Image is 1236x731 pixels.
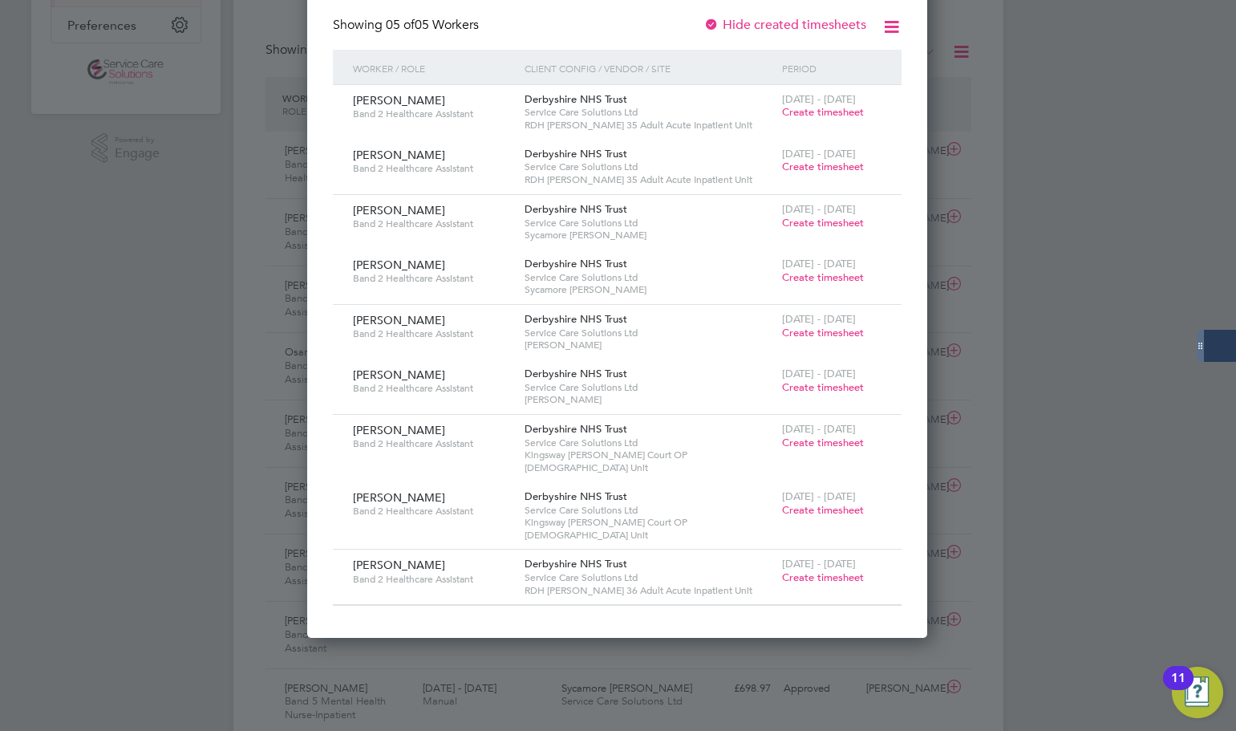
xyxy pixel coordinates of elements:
span: [DATE] - [DATE] [782,147,856,160]
span: Band 2 Healthcare Assistant [353,108,513,120]
span: Service Care Solutions Ltd [525,327,774,339]
button: Open Resource Center, 11 new notifications [1172,667,1223,718]
span: Derbyshire NHS Trust [525,92,627,106]
span: [PERSON_NAME] [353,558,445,572]
div: Client Config / Vendor / Site [521,50,778,87]
span: [PERSON_NAME] [353,313,445,327]
span: Service Care Solutions Ltd [525,571,774,584]
span: [PERSON_NAME] [353,490,445,505]
span: Service Care Solutions Ltd [525,106,774,119]
span: Band 2 Healthcare Assistant [353,327,513,340]
span: Derbyshire NHS Trust [525,147,627,160]
span: Create timesheet [782,105,864,119]
span: [PERSON_NAME] [353,258,445,272]
div: Showing [333,17,482,34]
span: Derbyshire NHS Trust [525,202,627,216]
span: [PERSON_NAME] [525,393,774,406]
span: RDH [PERSON_NAME] 35 Adult Acute Inpatient Unit [525,119,774,132]
span: Derbyshire NHS Trust [525,257,627,270]
span: Sycamore [PERSON_NAME] [525,229,774,242]
span: [PERSON_NAME] [353,423,445,437]
span: RDH [PERSON_NAME] 36 Adult Acute Inpatient Unit [525,584,774,597]
span: Band 2 Healthcare Assistant [353,217,513,230]
span: [PERSON_NAME] [525,339,774,351]
span: Band 2 Healthcare Assistant [353,382,513,395]
span: Create timesheet [782,380,864,394]
span: 05 Workers [386,17,479,33]
span: Create timesheet [782,216,864,229]
span: [PERSON_NAME] [353,148,445,162]
span: [DATE] - [DATE] [782,557,856,571]
span: [DATE] - [DATE] [782,489,856,503]
span: Create timesheet [782,436,864,449]
div: 11 [1171,678,1185,699]
span: Band 2 Healthcare Assistant [353,162,513,175]
span: Service Care Solutions Ltd [525,271,774,284]
span: Create timesheet [782,571,864,584]
span: Derbyshire NHS Trust [525,312,627,326]
span: [DATE] - [DATE] [782,202,856,216]
span: [PERSON_NAME] [353,368,445,382]
span: Service Care Solutions Ltd [525,437,774,449]
span: Derbyshire NHS Trust [525,557,627,571]
span: Derbyshire NHS Trust [525,489,627,503]
span: Band 2 Healthcare Assistant [353,505,513,518]
span: Create timesheet [782,160,864,173]
span: 05 of [386,17,415,33]
span: [DATE] - [DATE] [782,422,856,436]
span: Create timesheet [782,270,864,284]
span: [DATE] - [DATE] [782,367,856,380]
span: Sycamore [PERSON_NAME] [525,283,774,296]
span: Derbyshire NHS Trust [525,367,627,380]
span: Create timesheet [782,326,864,339]
span: Kingsway [PERSON_NAME] Court OP [DEMOGRAPHIC_DATA] Unit [525,449,774,473]
span: Band 2 Healthcare Assistant [353,272,513,285]
span: Service Care Solutions Ltd [525,504,774,517]
span: [DATE] - [DATE] [782,92,856,106]
span: [PERSON_NAME] [353,203,445,217]
span: Derbyshire NHS Trust [525,422,627,436]
div: Period [778,50,885,87]
span: Create timesheet [782,503,864,517]
span: Service Care Solutions Ltd [525,160,774,173]
span: Service Care Solutions Ltd [525,217,774,229]
span: [DATE] - [DATE] [782,312,856,326]
label: Hide created timesheets [703,17,866,33]
span: RDH [PERSON_NAME] 35 Adult Acute Inpatient Unit [525,173,774,186]
span: Service Care Solutions Ltd [525,381,774,394]
div: Worker / Role [349,50,521,87]
span: [DATE] - [DATE] [782,257,856,270]
span: [PERSON_NAME] [353,93,445,108]
span: Band 2 Healthcare Assistant [353,437,513,450]
span: Band 2 Healthcare Assistant [353,573,513,586]
span: Kingsway [PERSON_NAME] Court OP [DEMOGRAPHIC_DATA] Unit [525,516,774,541]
